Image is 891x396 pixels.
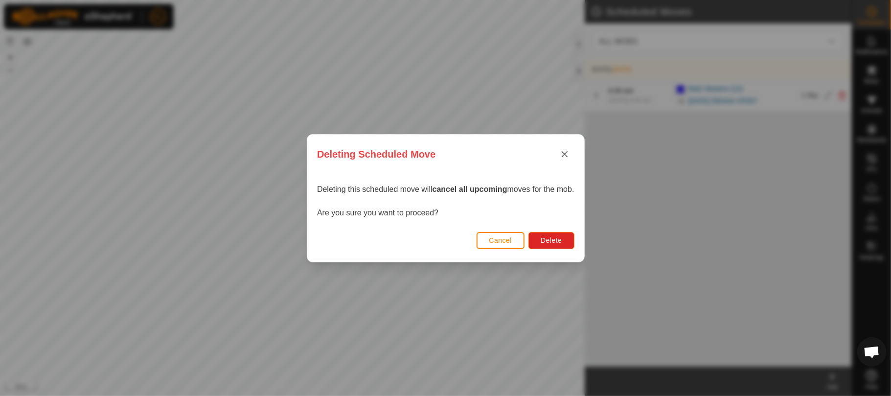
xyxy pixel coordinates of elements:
p: Deleting this scheduled move will moves for the mob. [317,184,574,195]
p: Are you sure you want to proceed? [317,207,574,219]
span: Delete [541,236,562,244]
span: Deleting Scheduled Move [317,147,435,162]
button: Delete [528,232,574,249]
a: Open chat [857,337,887,367]
span: Cancel [489,236,512,244]
strong: cancel all upcoming [432,185,507,193]
button: Cancel [476,232,525,249]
